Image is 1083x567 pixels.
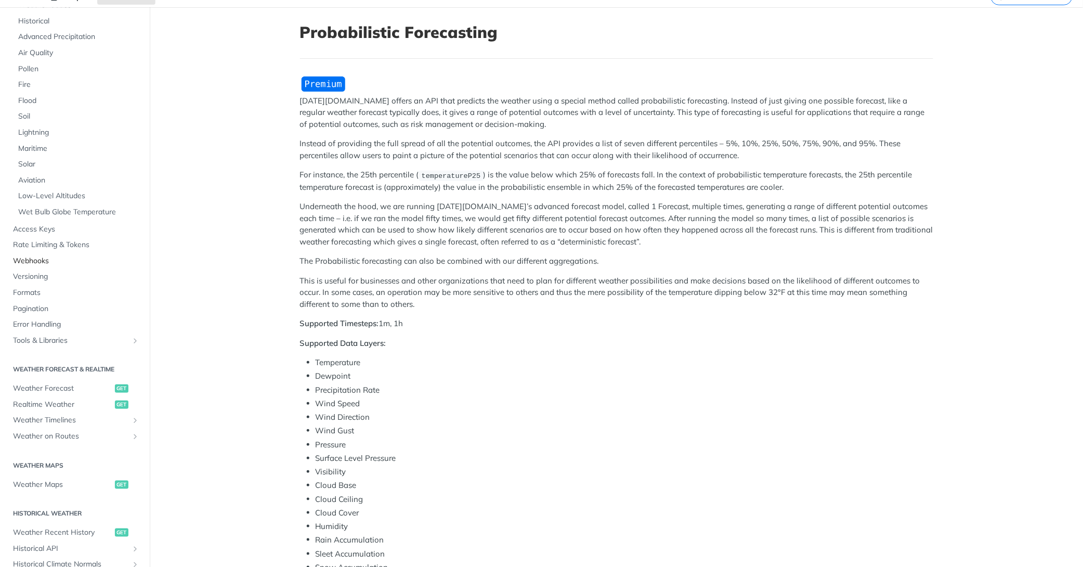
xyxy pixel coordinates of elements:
[8,413,142,428] a: Weather TimelinesShow subpages for Weather Timelines
[13,204,142,220] a: Wet Bulb Globe Temperature
[13,240,139,250] span: Rate Limiting & Tokens
[13,125,142,140] a: Lightning
[8,509,142,518] h2: Historical Weather
[8,477,142,493] a: Weather Mapsget
[300,338,386,348] strong: Supported Data Layers:
[13,141,142,157] a: Maritime
[18,48,139,58] span: Air Quality
[316,507,933,519] li: Cloud Cover
[8,333,142,349] a: Tools & LibrariesShow subpages for Tools & Libraries
[316,534,933,546] li: Rain Accumulation
[18,144,139,154] span: Maritime
[300,318,379,328] strong: Supported Timesteps:
[13,319,139,330] span: Error Handling
[13,304,139,314] span: Pagination
[13,415,128,426] span: Weather Timelines
[115,384,128,393] span: get
[13,61,142,77] a: Pollen
[316,521,933,533] li: Humidity
[13,383,112,394] span: Weather Forecast
[316,370,933,382] li: Dewpoint
[115,401,128,409] span: get
[18,111,139,122] span: Soil
[13,188,142,204] a: Low-Level Altitudes
[18,16,139,27] span: Historical
[316,480,933,492] li: Cloud Base
[18,127,139,138] span: Lightning
[316,398,933,410] li: Wind Speed
[18,175,139,186] span: Aviation
[8,429,142,444] a: Weather on RoutesShow subpages for Weather on Routes
[8,253,142,269] a: Webhooks
[300,169,933,193] p: For instance, the 25th percentile ( ) is the value below which 25% of forecasts fall. In the cont...
[13,224,139,235] span: Access Keys
[13,400,112,410] span: Realtime Weather
[300,255,933,267] p: The Probabilistic forecasting can also be combined with our different aggregations.
[8,285,142,301] a: Formats
[13,14,142,29] a: Historical
[300,138,933,161] p: Instead of providing the full spread of all the potential outcomes, the API provides a list of se...
[316,439,933,451] li: Pressure
[8,525,142,540] a: Weather Recent Historyget
[18,64,139,74] span: Pollen
[18,80,139,90] span: Fire
[18,191,139,201] span: Low-Level Altitudes
[8,381,142,396] a: Weather Forecastget
[131,545,139,553] button: Show subpages for Historical API
[13,29,142,45] a: Advanced Precipitation
[300,201,933,248] p: Underneath the hood, we are running [DATE][DOMAIN_NAME]’s advanced forecast model, called 1 Forec...
[316,494,933,506] li: Cloud Ceiling
[8,541,142,557] a: Historical APIShow subpages for Historical API
[13,336,128,346] span: Tools & Libraries
[131,337,139,345] button: Show subpages for Tools & Libraries
[13,272,139,282] span: Versioning
[8,237,142,253] a: Rate Limiting & Tokens
[300,23,933,42] h1: Probabilistic Forecasting
[316,548,933,560] li: Sleet Accumulation
[300,318,933,330] p: 1m, 1h
[8,222,142,237] a: Access Keys
[115,481,128,489] span: get
[115,529,128,537] span: get
[13,157,142,172] a: Solar
[422,172,480,179] span: temperatureP25
[316,453,933,465] li: Surface Level Pressure
[13,109,142,124] a: Soil
[13,93,142,109] a: Flood
[316,425,933,437] li: Wind Gust
[13,480,112,490] span: Weather Maps
[8,301,142,317] a: Pagination
[131,432,139,441] button: Show subpages for Weather on Routes
[13,431,128,442] span: Weather on Routes
[8,269,142,285] a: Versioning
[13,256,139,266] span: Webhooks
[131,416,139,424] button: Show subpages for Weather Timelines
[18,207,139,217] span: Wet Bulb Globe Temperature
[8,365,142,374] h2: Weather Forecast & realtime
[18,96,139,106] span: Flood
[18,159,139,170] span: Solar
[13,173,142,188] a: Aviation
[316,466,933,478] li: Visibility
[18,32,139,42] span: Advanced Precipitation
[13,77,142,93] a: Fire
[8,461,142,470] h2: Weather Maps
[13,527,112,538] span: Weather Recent History
[316,357,933,369] li: Temperature
[316,384,933,396] li: Precipitation Rate
[8,397,142,413] a: Realtime Weatherget
[316,411,933,423] li: Wind Direction
[13,544,128,554] span: Historical API
[13,45,142,61] a: Air Quality
[8,317,142,332] a: Error Handling
[13,288,139,298] span: Formats
[300,95,933,131] p: [DATE][DOMAIN_NAME] offers an API that predicts the weather using a special method called probabi...
[300,275,933,311] p: This is useful for businesses and other organizations that need to plan for different weather pos...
